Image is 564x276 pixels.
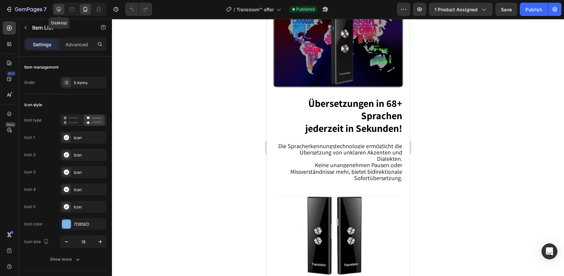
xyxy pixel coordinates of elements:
[74,152,105,158] div: Icon
[33,41,51,48] p: Settings
[24,186,36,192] div: Icon 4
[74,204,105,210] div: Icon
[236,6,274,13] span: Transloom™ offer
[234,6,235,13] span: /
[267,19,410,276] iframe: Design area
[24,204,36,210] div: Icon 5
[24,64,58,70] div: Item management
[74,221,105,227] div: 7DB5ED
[296,6,315,12] span: Published
[24,102,42,108] div: Icon style
[74,80,105,86] div: 5 items
[24,80,35,86] div: Order
[24,253,107,265] button: Show more
[495,3,517,16] button: Save
[501,7,512,12] span: Save
[24,117,42,123] div: Icon type
[434,6,478,13] span: 1 product assigned
[24,152,36,158] div: Icon 2
[24,237,50,246] div: Icon size
[3,3,49,16] button: 7
[50,256,81,263] div: Show more
[6,71,16,76] div: 450
[541,243,557,259] div: Open Intercom Messenger
[525,6,542,13] div: Publish
[65,41,88,48] p: Advanced
[125,3,152,16] div: Undo/Redo
[5,122,16,127] div: Beta
[74,187,105,193] div: Icon
[24,221,43,227] div: Icon color
[520,3,548,16] button: Publish
[44,5,47,13] p: 7
[74,169,105,175] div: Icon
[32,24,89,32] p: Item List
[24,169,36,175] div: Icon 3
[24,135,35,140] div: Icon 1
[74,135,105,141] div: Icon
[429,3,493,16] button: 1 product assigned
